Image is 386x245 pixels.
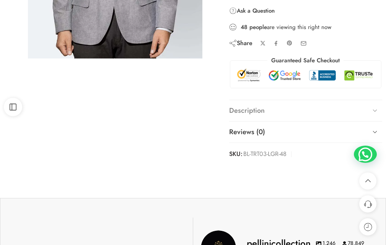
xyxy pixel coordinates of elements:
[300,40,307,47] a: Email to your friends
[229,23,382,31] div: are viewing this right now
[267,57,344,65] legend: Guaranteed Safe Checkout
[243,149,287,160] span: BL-TRT03-LGR-48
[229,122,382,143] a: Reviews (0)
[229,6,275,15] a: Ask a Question
[229,149,243,160] strong: SKU:
[236,68,375,82] img: Trust
[273,41,279,46] a: Share on Facebook
[229,39,252,47] div: Share
[249,23,267,31] strong: people
[287,40,293,46] a: Pin on Pinterest
[241,23,248,31] strong: 48
[260,41,266,46] a: Share on X
[229,100,382,122] a: Description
